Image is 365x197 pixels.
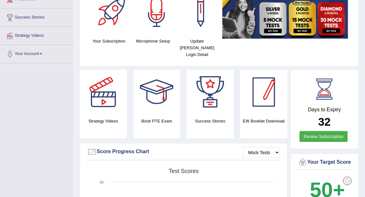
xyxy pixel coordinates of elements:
[169,168,199,174] tspan: Test scores
[0,45,73,61] a: Your Account
[178,38,216,58] h4: Update [PERSON_NAME] Login Detail
[298,107,352,113] h4: Days to Expiry
[133,118,181,124] h4: Book PTE Exam
[300,131,348,142] a: Renew Subscription
[87,147,280,157] div: Score Progress Chart
[0,9,73,25] a: Success Stories
[134,38,172,44] h4: Microphone Setup
[187,118,234,124] h4: Success Stories
[100,180,104,184] text: 90
[0,27,73,43] a: Strategy Videos
[240,118,287,124] h4: EW Booklet Download
[298,158,352,167] div: Your Target Score
[318,115,331,128] b: 32
[90,38,128,44] h4: Your Subscription
[80,118,127,124] h4: Strategy Videos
